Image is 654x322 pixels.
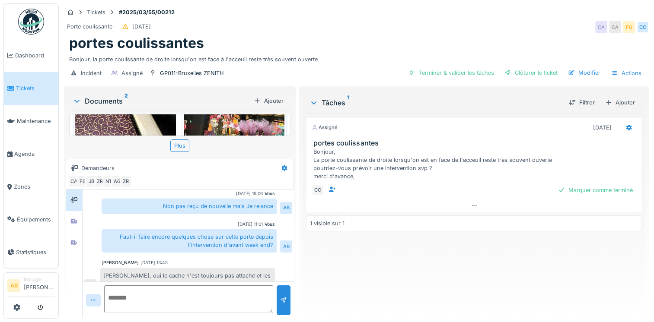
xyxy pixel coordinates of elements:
[265,221,275,227] div: Vous
[67,22,112,31] div: Porte coulissante
[238,221,263,227] div: [DATE] 11:01
[280,240,292,253] div: AB
[94,175,106,187] div: ZR
[312,124,338,131] div: Assigné
[4,203,58,236] a: Équipements
[81,69,102,77] div: Incident
[77,175,89,187] div: FG
[102,199,277,214] div: Non pas reçu de nouvelle mais Je relance
[405,67,498,79] div: Terminer & valider les tâches
[85,175,97,187] div: JB
[120,175,132,187] div: ZR
[4,138,58,170] a: Agenda
[102,259,139,266] div: [PERSON_NAME]
[602,97,638,108] div: Ajouter
[607,67,645,79] div: Actions
[160,69,224,77] div: GP011-Bruxelles ZENITH
[236,190,263,197] div: [DATE] 16:06
[84,279,96,291] div: JB
[81,164,115,172] div: Demandeurs
[24,276,55,295] li: [PERSON_NAME]
[309,98,562,108] div: Tâches
[24,276,55,283] div: Manager
[115,8,178,16] strong: #2025/03/55/00212
[4,236,58,268] a: Statistiques
[124,96,128,106] sup: 2
[4,170,58,203] a: Zones
[111,175,123,187] div: AG
[18,9,44,35] img: Badge_color-CXgf-gQk.svg
[14,150,55,158] span: Agenda
[16,84,55,92] span: Tickets
[595,21,607,33] div: CA
[313,148,638,181] div: Bonjour, La porte coulissante de droite lorsqu'on est en face de l'acceuil reste très souvent ouv...
[121,69,143,77] div: Assigné
[140,259,168,266] div: [DATE] 13:45
[7,276,55,297] a: AB Manager[PERSON_NAME]
[555,184,636,196] div: Marquer comme terminé
[501,67,561,79] div: Clôturer le ticket
[17,215,55,224] span: Équipements
[4,39,58,72] a: Dashboard
[100,268,275,291] div: [PERSON_NAME], oui le cache n'est toujours pas attaché et les finitions égalament. Voir photos en...
[265,190,275,197] div: Vous
[280,202,292,214] div: AB
[69,52,644,63] div: Bonjour, la porte coulissante de droite lorsqu'on est face à l'acceuil reste très souvent ouverte
[565,67,604,79] div: Modifier
[102,175,115,187] div: NT
[609,21,621,33] div: CA
[132,22,151,31] div: [DATE]
[4,105,58,138] a: Maintenance
[68,175,80,187] div: CA
[565,97,598,108] div: Filtrer
[637,21,649,33] div: CC
[16,248,55,256] span: Statistiques
[623,21,635,33] div: FG
[250,95,287,107] div: Ajouter
[14,183,55,191] span: Zones
[102,229,277,253] div: Faut-il faire encore quelques chose sur cette porte depuis l'intervention d'avant week end?
[69,35,204,51] h1: portes coulissantes
[7,279,20,292] li: AB
[310,219,345,227] div: 1 visible sur 1
[4,72,58,105] a: Tickets
[347,98,349,108] sup: 1
[312,184,324,196] div: CC
[170,139,189,152] div: Plus
[593,123,612,132] div: [DATE]
[87,8,105,16] div: Tickets
[17,117,55,125] span: Maintenance
[15,51,55,60] span: Dashboard
[73,96,250,106] div: Documents
[313,139,638,147] h3: portes coulissantes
